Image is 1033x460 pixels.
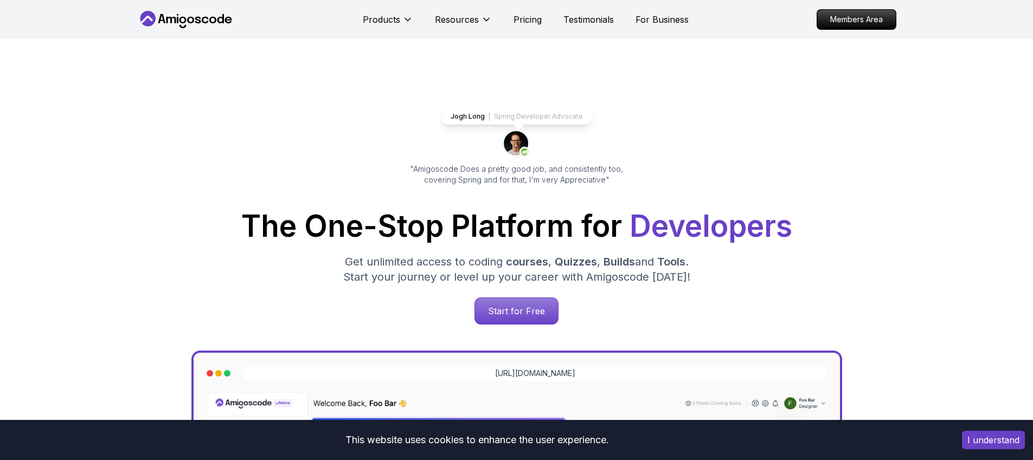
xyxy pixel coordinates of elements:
[363,13,413,35] button: Products
[506,255,548,268] span: courses
[363,13,400,26] p: Products
[636,13,689,26] a: For Business
[395,164,638,185] p: "Amigoscode Does a pretty good job, and consistently too, covering Spring and for that, I'm very ...
[8,428,946,452] div: This website uses cookies to enhance the user experience.
[817,9,896,30] a: Members Area
[604,255,635,268] span: Builds
[435,13,479,26] p: Resources
[335,254,699,284] p: Get unlimited access to coding , , and . Start your journey or level up your career with Amigosco...
[563,13,614,26] a: Testimonials
[475,298,558,324] p: Start for Free
[494,112,583,121] p: Spring Developer Advocate
[657,255,685,268] span: Tools
[817,10,896,29] p: Members Area
[495,368,575,379] a: [URL][DOMAIN_NAME]
[146,211,888,241] h1: The One-Stop Platform for
[451,112,485,121] p: Jogh Long
[630,208,792,244] span: Developers
[474,297,559,325] a: Start for Free
[555,255,597,268] span: Quizzes
[514,13,542,26] a: Pricing
[504,131,530,157] img: josh long
[962,431,1025,449] button: Accept cookies
[435,13,492,35] button: Resources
